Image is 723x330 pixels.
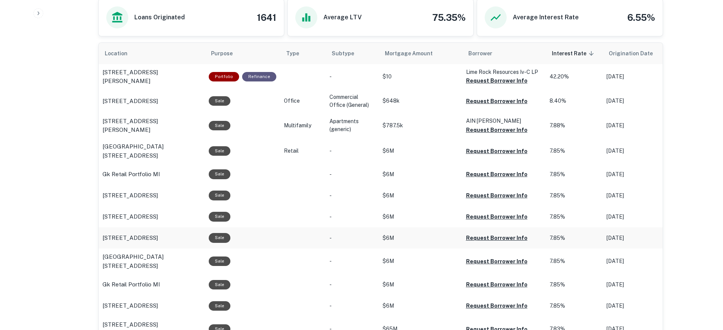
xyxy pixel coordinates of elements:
h6: Average LTV [323,13,362,22]
p: [DATE] [606,213,675,221]
p: 8.40% [550,97,599,105]
p: $6M [383,281,458,289]
p: Gk retail portfolio MI [102,280,160,289]
a: [STREET_ADDRESS] [102,301,201,310]
p: [STREET_ADDRESS] [102,191,158,200]
p: Apartments (generic) [329,117,375,133]
span: Purpose [211,49,243,58]
button: Request Borrower Info [466,280,528,289]
a: [GEOGRAPHIC_DATA][STREET_ADDRESS] [102,252,201,270]
a: [STREET_ADDRESS] [102,233,201,242]
div: Sale [209,280,230,289]
th: Purpose [205,43,280,64]
p: $6M [383,147,458,155]
div: Sale [209,301,230,311]
span: Origination Date [609,49,663,58]
a: Gk retail portfolio MI [102,170,201,179]
th: Subtype [326,43,379,64]
p: - [329,302,375,310]
span: Interest Rate [552,49,596,58]
h4: 6.55% [627,11,655,24]
div: Sale [209,169,230,179]
p: [DATE] [606,192,675,200]
p: 7.85% [550,170,599,178]
p: 7.85% [550,192,599,200]
div: This loan purpose was for refinancing [242,72,276,81]
button: Request Borrower Info [466,76,528,85]
h4: 1641 [257,11,276,24]
p: [STREET_ADDRESS] [102,97,158,106]
p: 7.85% [550,281,599,289]
a: [STREET_ADDRESS] [102,191,201,200]
div: Sale [209,121,230,130]
div: Sale [209,96,230,106]
p: 7.85% [550,257,599,265]
p: [STREET_ADDRESS] [102,233,158,242]
p: 42.20% [550,73,599,81]
span: Subtype [332,49,354,58]
p: [DATE] [606,170,675,178]
button: Request Borrower Info [466,191,528,200]
a: [STREET_ADDRESS] [102,212,201,221]
p: [DATE] [606,234,675,242]
p: Gk retail portfolio MI [102,170,160,179]
button: Request Borrower Info [466,170,528,179]
p: [STREET_ADDRESS] [102,212,158,221]
p: - [329,192,375,200]
span: Type [286,49,299,58]
p: $648k [383,97,458,105]
th: Location [99,43,205,64]
p: $10 [383,73,458,81]
a: [STREET_ADDRESS][PERSON_NAME] [102,117,201,135]
th: Origination Date [603,43,679,64]
p: Retail [284,147,322,155]
p: 7.85% [550,302,599,310]
p: [DATE] [606,97,675,105]
button: Request Borrower Info [466,233,528,242]
div: Sale [209,256,230,266]
p: $6M [383,257,458,265]
p: 7.85% [550,213,599,221]
a: [GEOGRAPHIC_DATA][STREET_ADDRESS] [102,142,201,160]
p: [STREET_ADDRESS] [102,301,158,310]
button: Request Borrower Info [466,212,528,221]
p: $6M [383,192,458,200]
th: Interest Rate [546,43,603,64]
th: Type [280,43,326,64]
p: $6M [383,170,458,178]
th: Mortgage Amount [379,43,462,64]
p: [DATE] [606,302,675,310]
iframe: Chat Widget [685,269,723,306]
button: Request Borrower Info [466,125,528,135]
p: [DATE] [606,257,675,265]
h6: Average Interest Rate [513,13,579,22]
th: Borrower [462,43,546,64]
button: Request Borrower Info [466,257,528,266]
p: [STREET_ADDRESS][PERSON_NAME] [102,68,201,86]
div: Sale [209,212,230,221]
button: Request Borrower Info [466,97,528,106]
p: $787.5k [383,122,458,130]
p: $6M [383,234,458,242]
p: [DATE] [606,122,675,130]
p: Office [284,97,322,105]
span: Location [105,49,137,58]
h6: Loans Originated [134,13,185,22]
div: Sale [209,191,230,200]
button: Request Borrower Info [466,147,528,156]
p: AIN [PERSON_NAME] [466,117,542,125]
p: Lime Rock Resources Iv-c LP [466,68,542,76]
p: Multifamily [284,122,322,130]
span: Borrower [468,49,492,58]
p: - [329,73,375,81]
p: $6M [383,213,458,221]
button: Request Borrower Info [466,301,528,310]
p: - [329,257,375,265]
p: 7.85% [550,234,599,242]
h4: 75.35% [432,11,466,24]
p: [DATE] [606,281,675,289]
p: $6M [383,302,458,310]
